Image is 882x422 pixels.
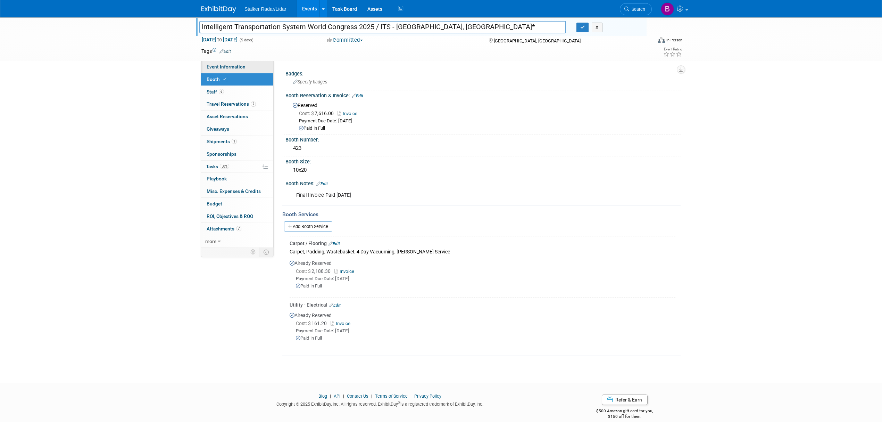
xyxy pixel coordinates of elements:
[414,393,441,399] a: Privacy Policy
[663,48,682,51] div: Event Rating
[285,90,681,99] div: Booth Reservation & Invoice:
[329,303,341,308] a: Edit
[207,176,227,181] span: Playbook
[331,321,353,326] a: Invoice
[259,247,274,257] td: Toggle Event Tabs
[290,256,675,295] div: Already Reserved
[220,164,229,169] span: 50%
[201,98,273,110] a: Travel Reservations2
[201,198,273,210] a: Budget
[296,268,311,274] span: Cost: $
[293,79,327,84] span: Specify badges
[201,73,273,86] a: Booth
[284,221,332,232] a: Add Booth Service
[201,399,558,407] div: Copyright © 2025 ExhibitDay, Inc. All rights reserved. ExhibitDay is a registered trademark of Ex...
[247,247,259,257] td: Personalize Event Tab Strip
[592,23,602,32] button: X
[299,118,675,124] div: Payment Due Date: [DATE]
[318,393,327,399] a: Blog
[282,211,681,218] div: Booth Services
[207,151,236,157] span: Sponsorships
[201,48,231,55] td: Tags
[207,76,228,82] span: Booth
[296,283,675,290] div: Paid in Full
[666,38,682,43] div: In-Person
[409,393,413,399] span: |
[205,238,216,244] span: more
[569,404,681,420] div: $500 Amazon gift card for you,
[629,7,645,12] span: Search
[569,414,681,420] div: $150 off for them.
[239,38,253,42] span: (5 days)
[316,181,328,186] a: Edit
[341,393,346,399] span: |
[207,139,237,144] span: Shipments
[216,37,223,42] span: to
[232,139,237,144] span: 1
[290,240,675,247] div: Carpet / Flooring
[602,395,648,405] a: Refer & Earn
[207,201,222,206] span: Budget
[207,64,246,70] span: Event Information
[285,156,681,165] div: Booth Size:
[299,111,336,116] span: 7,616.00
[611,36,682,47] div: Event Format
[244,6,286,12] span: Stalker Radar/Lidar
[375,393,408,399] a: Terms of Service
[338,111,361,116] a: Invoice
[201,123,273,135] a: Giveaways
[207,226,241,232] span: Attachments
[207,188,261,194] span: Misc. Expenses & Credits
[658,37,665,43] img: Format-Inperson.png
[296,335,675,342] div: Paid in Full
[369,393,374,399] span: |
[494,38,581,43] span: [GEOGRAPHIC_DATA], [GEOGRAPHIC_DATA]
[219,49,231,54] a: Edit
[201,136,273,148] a: Shipments1
[291,143,675,154] div: 423
[201,36,238,43] span: [DATE] [DATE]
[207,114,248,119] span: Asset Reservations
[296,320,311,326] span: Cost: $
[291,188,604,202] div: Final Invoice Paid [DATE]
[201,173,273,185] a: Playbook
[290,301,675,308] div: Utility - Electrical
[219,89,224,94] span: 6
[207,126,229,132] span: Giveaways
[328,241,340,246] a: Edit
[223,77,226,81] i: Booth reservation complete
[347,393,368,399] a: Contact Us
[207,213,253,219] span: ROI, Objectives & ROO
[334,269,357,274] a: Invoice
[201,148,273,160] a: Sponsorships
[236,226,241,231] span: 7
[291,100,675,132] div: Reserved
[299,125,675,132] div: Paid in Full
[201,111,273,123] a: Asset Reservations
[296,328,675,334] div: Payment Due Date: [DATE]
[201,210,273,222] a: ROI, Objectives & ROO
[290,308,675,347] div: Already Reserved
[398,401,400,405] sup: ®
[324,36,366,44] button: Committed
[201,161,273,173] a: Tasks50%
[328,393,333,399] span: |
[201,185,273,197] a: Misc. Expenses & Credits
[285,178,681,187] div: Booth Notes:
[201,223,273,235] a: Attachments7
[296,320,330,326] span: 161.20
[206,164,229,169] span: Tasks
[296,268,333,274] span: 2,188.30
[207,89,224,95] span: Staff
[201,6,236,13] img: ExhibitDay
[201,235,273,247] a: more
[620,3,652,15] a: Search
[352,94,363,98] a: Edit
[201,86,273,98] a: Staff6
[299,111,315,116] span: Cost: $
[201,61,273,73] a: Event Information
[285,135,681,143] div: Booth Number:
[290,247,675,256] div: Carpet, Padding, Wastebasket, 4 Day Vacuuming, [PERSON_NAME] Service
[334,393,340,399] a: API
[285,68,681,77] div: Badges:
